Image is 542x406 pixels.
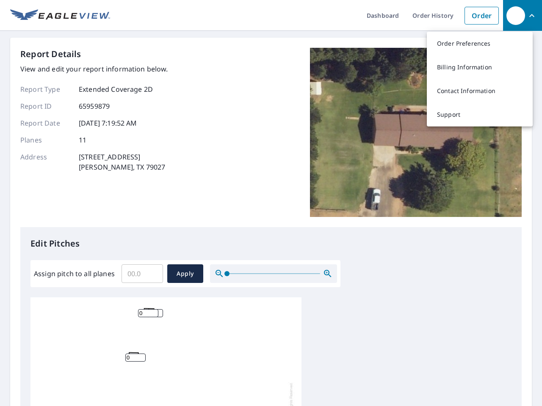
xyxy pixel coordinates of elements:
p: Edit Pitches [30,237,512,250]
p: [DATE] 7:19:52 AM [79,118,137,128]
p: View and edit your report information below. [20,64,168,74]
p: Report Type [20,84,71,94]
button: Apply [167,264,203,283]
label: Assign pitch to all planes [34,269,115,279]
p: 65959879 [79,101,110,111]
img: EV Logo [10,9,110,22]
p: Address [20,152,71,172]
a: Support [427,103,533,126]
p: Planes [20,135,71,145]
a: Order [465,7,499,25]
span: Apply [174,269,196,279]
a: Contact Information [427,79,533,103]
p: Report ID [20,101,71,111]
p: Extended Coverage 2D [79,84,153,94]
p: [STREET_ADDRESS] [PERSON_NAME], TX 79027 [79,152,165,172]
img: Top image [310,48,522,217]
input: 00.0 [122,262,163,285]
p: Report Details [20,48,81,60]
p: 11 [79,135,86,145]
a: Order Preferences [427,32,533,55]
p: Report Date [20,118,71,128]
a: Billing Information [427,55,533,79]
